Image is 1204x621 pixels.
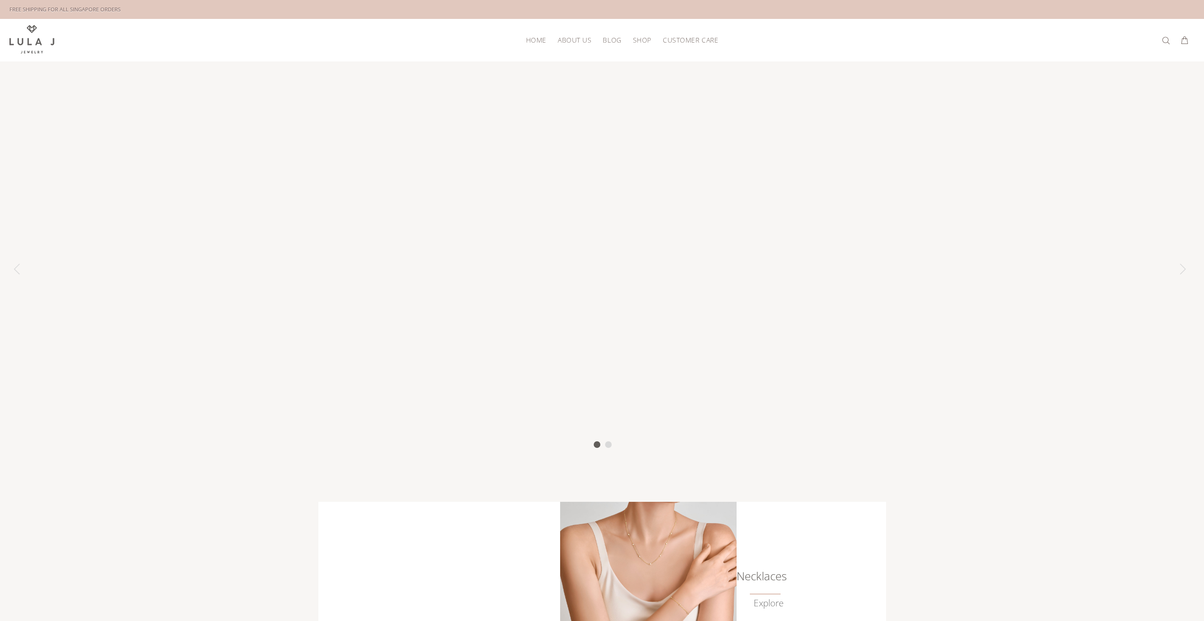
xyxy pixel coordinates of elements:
[9,4,121,15] div: FREE SHIPPING FOR ALL SINGAPORE ORDERS
[552,33,597,47] a: ABOUT US
[657,33,718,47] a: CUSTOMER CARE
[633,36,651,44] span: SHOP
[663,36,718,44] span: CUSTOMER CARE
[754,598,783,609] a: Explore
[627,33,657,47] a: SHOP
[597,33,627,47] a: BLOG
[603,36,621,44] span: BLOG
[520,33,552,47] a: HOME
[526,36,546,44] span: HOME
[736,571,783,581] h6: Necklaces
[558,36,591,44] span: ABOUT US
